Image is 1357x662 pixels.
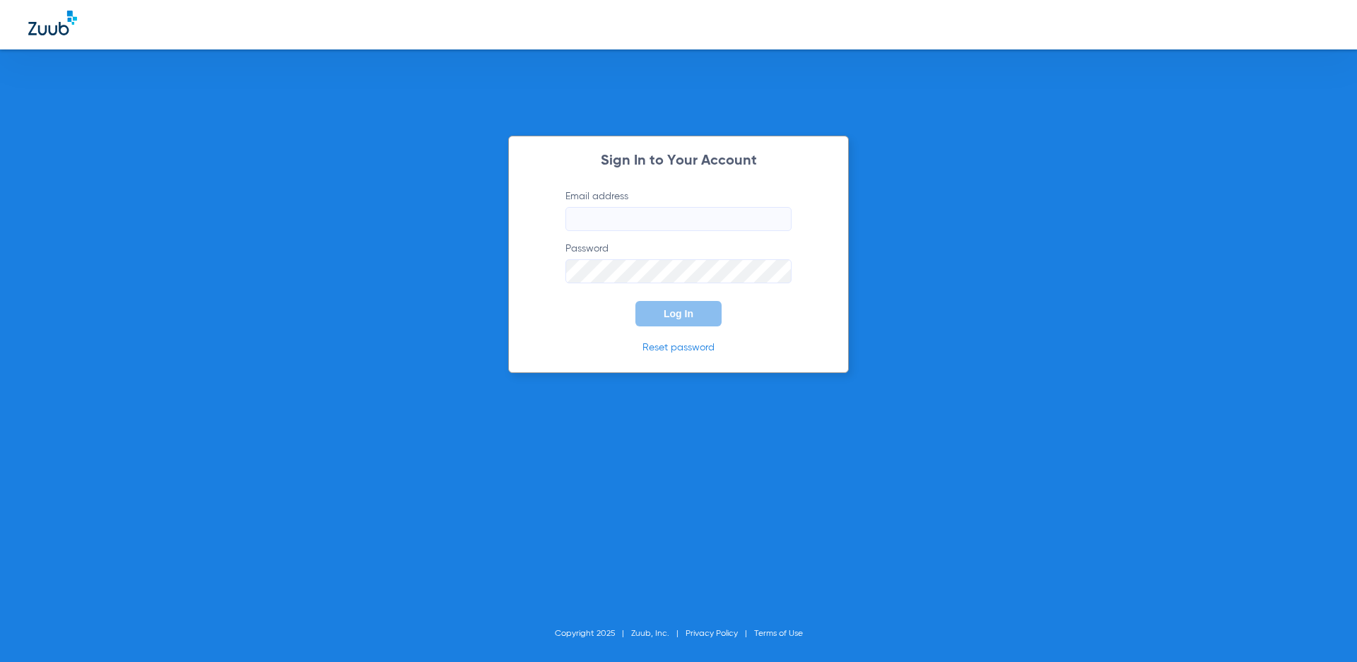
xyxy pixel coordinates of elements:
[754,630,803,638] a: Terms of Use
[565,242,792,283] label: Password
[686,630,738,638] a: Privacy Policy
[555,627,631,641] li: Copyright 2025
[631,627,686,641] li: Zuub, Inc.
[565,207,792,231] input: Email address
[1286,594,1357,662] iframe: Chat Widget
[565,259,792,283] input: Password
[544,154,813,168] h2: Sign In to Your Account
[565,189,792,231] label: Email address
[635,301,722,326] button: Log In
[664,308,693,319] span: Log In
[642,343,715,353] a: Reset password
[28,11,77,35] img: Zuub Logo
